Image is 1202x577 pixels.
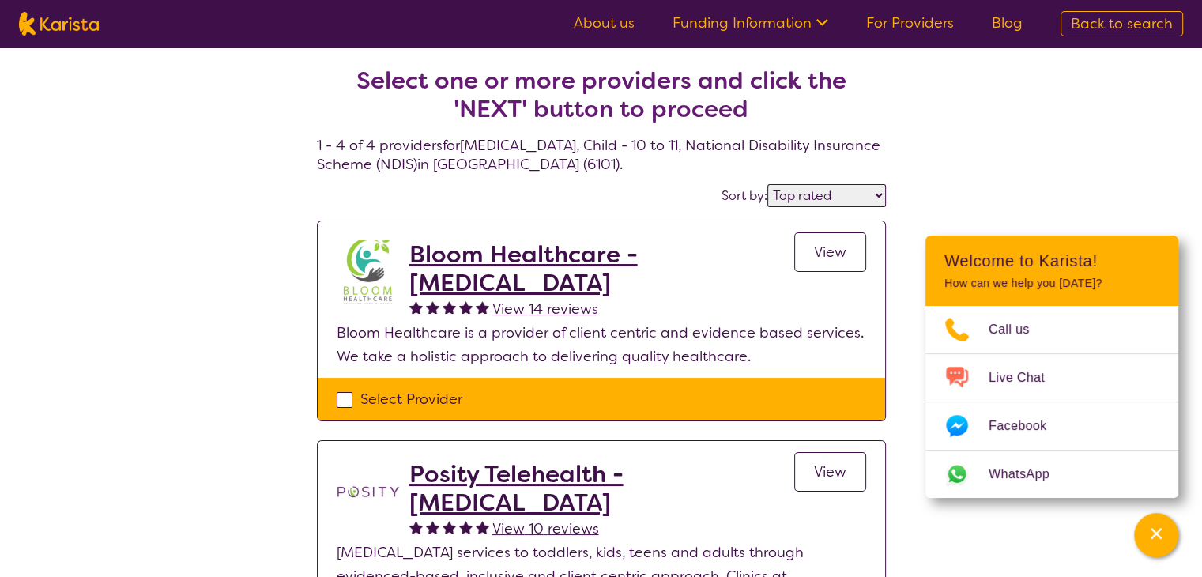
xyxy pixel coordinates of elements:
[317,28,886,174] h4: 1 - 4 of 4 providers for [MEDICAL_DATA] , Child - 10 to 11 , National Disability Insurance Scheme...
[925,306,1178,498] ul: Choose channel
[673,13,828,32] a: Funding Information
[794,452,866,492] a: View
[925,236,1178,498] div: Channel Menu
[794,232,866,272] a: View
[476,520,489,534] img: fullstar
[459,520,473,534] img: fullstar
[722,187,767,204] label: Sort by:
[336,66,867,123] h2: Select one or more providers and click the 'NEXT' button to proceed
[1061,11,1183,36] a: Back to search
[814,462,846,481] span: View
[989,462,1068,486] span: WhatsApp
[476,300,489,314] img: fullstar
[337,321,866,368] p: Bloom Healthcare is a provider of client centric and evidence based services. We take a holistic ...
[426,300,439,314] img: fullstar
[409,520,423,534] img: fullstar
[492,519,599,538] span: View 10 reviews
[989,318,1049,341] span: Call us
[459,300,473,314] img: fullstar
[925,451,1178,498] a: Web link opens in a new tab.
[574,13,635,32] a: About us
[989,366,1064,390] span: Live Chat
[337,460,400,523] img: t1bslo80pcylnzwjhndq.png
[337,240,400,304] img: kyxjko9qh2ft7c3q1pd9.jpg
[409,300,423,314] img: fullstar
[492,517,599,541] a: View 10 reviews
[992,13,1023,32] a: Blog
[492,297,598,321] a: View 14 reviews
[1071,14,1173,33] span: Back to search
[443,520,456,534] img: fullstar
[866,13,954,32] a: For Providers
[814,243,846,262] span: View
[443,300,456,314] img: fullstar
[492,300,598,319] span: View 14 reviews
[19,12,99,36] img: Karista logo
[426,520,439,534] img: fullstar
[944,251,1159,270] h2: Welcome to Karista!
[409,240,794,297] a: Bloom Healthcare - [MEDICAL_DATA]
[409,460,794,517] a: Posity Telehealth - [MEDICAL_DATA]
[1134,513,1178,557] button: Channel Menu
[944,277,1159,290] p: How can we help you [DATE]?
[989,414,1065,438] span: Facebook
